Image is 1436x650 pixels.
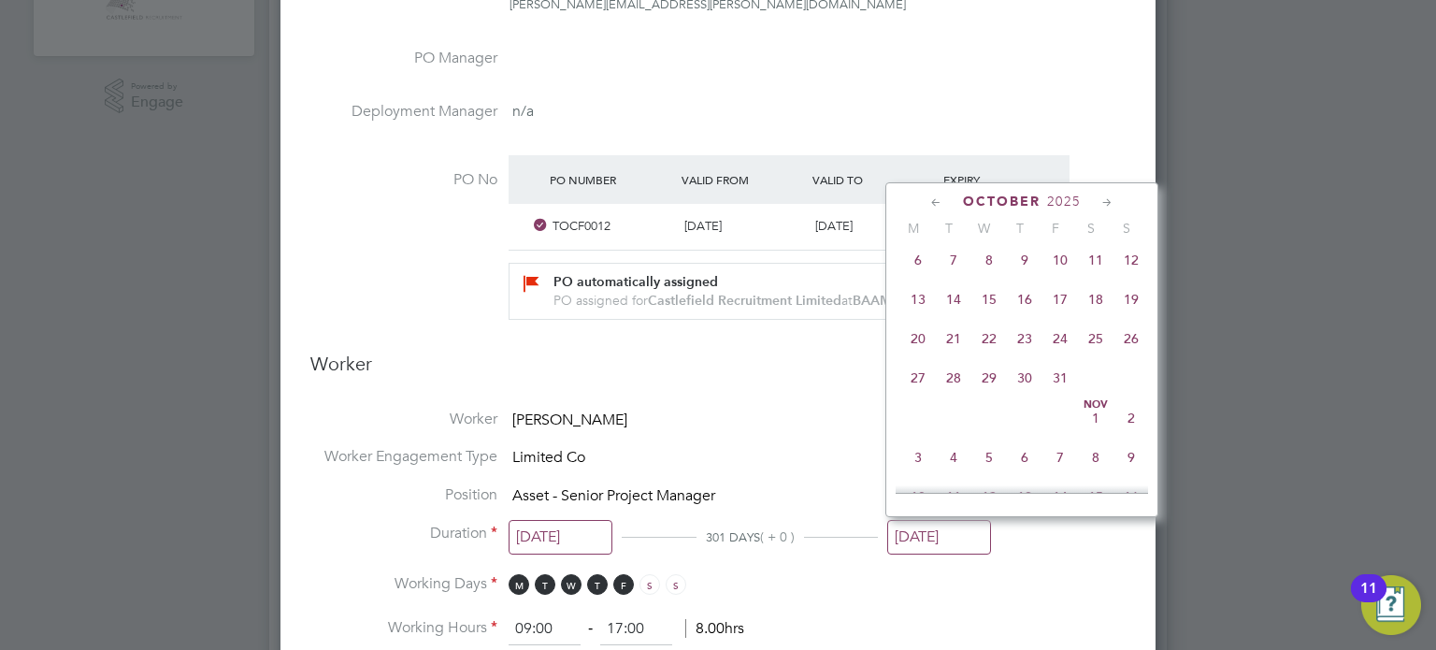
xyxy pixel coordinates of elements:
span: 10 [1042,242,1078,278]
span: 29 [971,360,1007,396]
span: 21 [936,321,971,356]
span: 16 [1113,479,1149,514]
button: Open Resource Center, 11 new notifications [1361,575,1421,635]
label: Working Hours [310,618,497,638]
span: 24 [1042,321,1078,356]
div: PO assigned for at [553,292,1047,310]
span: 12 [971,479,1007,514]
span: S [1073,220,1109,237]
span: 25 [1078,321,1113,356]
span: 7 [936,242,971,278]
span: F [1038,220,1073,237]
span: 5 [971,440,1007,475]
span: 8 [1078,440,1113,475]
span: T [535,574,555,595]
span: 30 [1007,360,1042,396]
span: M [509,574,529,595]
span: 15 [971,282,1007,317]
span: 2025 [1047,194,1081,209]
span: 13 [1007,479,1042,514]
span: 18 [1078,282,1113,317]
label: PO Manager [310,49,497,68]
span: ‐ [584,619,596,638]
span: October [963,194,1041,209]
span: 15 [1078,479,1113,514]
b: PO automatically assigned [553,274,718,290]
span: T [587,574,608,595]
h3: Worker [310,352,1126,391]
span: M [896,220,931,237]
span: Limited Co [512,448,585,467]
span: n/a [512,102,534,121]
span: 11 [936,479,971,514]
b: BAAMT - Asset Management [853,293,1028,309]
label: Position [310,485,497,505]
span: 17 [1042,282,1078,317]
span: 301 DAYS [706,529,760,545]
span: 1 [1078,400,1113,436]
span: 8.00hrs [685,619,744,638]
span: 19 [1113,282,1149,317]
input: 08:00 [509,613,581,646]
span: 14 [1042,479,1078,514]
span: 2 [1113,400,1149,436]
b: Castlefield Recruitment Limited [648,293,841,309]
div: TOCF0012 [545,211,676,242]
span: 6 [900,242,936,278]
span: 26 [1113,321,1149,356]
span: 22 [971,321,1007,356]
label: PO No [310,170,497,190]
label: Duration [310,524,497,543]
span: 23 [1007,321,1042,356]
span: Nov [1078,400,1113,410]
span: T [1002,220,1038,237]
span: 7 [1042,440,1078,475]
span: 20 [900,321,936,356]
div: 11 [1360,588,1377,613]
div: Valid From [677,163,808,196]
div: [DATE] [808,211,939,242]
span: 12 [1113,242,1149,278]
span: 27 [900,360,936,396]
span: 8 [971,242,1007,278]
span: 13 [900,282,936,317]
span: 31 [1042,360,1078,396]
span: Asset - Senior Project Manager [512,486,715,505]
span: 11 [1078,242,1113,278]
div: [DATE] [677,211,808,242]
span: 10 [900,479,936,514]
span: F [613,574,634,595]
span: 6 [1007,440,1042,475]
div: PO Number [545,163,676,196]
span: W [561,574,582,595]
span: W [967,220,1002,237]
label: Deployment Manager [310,102,497,122]
span: 3 [900,440,936,475]
span: S [639,574,660,595]
input: 17:00 [600,613,672,646]
span: S [1109,220,1144,237]
span: 9 [1113,440,1149,475]
span: 4 [936,440,971,475]
input: Select one [509,520,612,555]
div: Expiry [939,163,1070,196]
span: 9 [1007,242,1042,278]
span: ( + 0 ) [760,528,795,545]
input: Select one [887,520,991,555]
span: 16 [1007,282,1042,317]
div: Valid To [808,163,939,196]
span: T [931,220,967,237]
label: Working Days [310,574,497,594]
span: 28 [936,360,971,396]
label: Worker [310,410,497,429]
label: Worker Engagement Type [310,447,497,467]
span: 14 [936,282,971,317]
span: [PERSON_NAME] [512,411,627,429]
span: S [666,574,686,595]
